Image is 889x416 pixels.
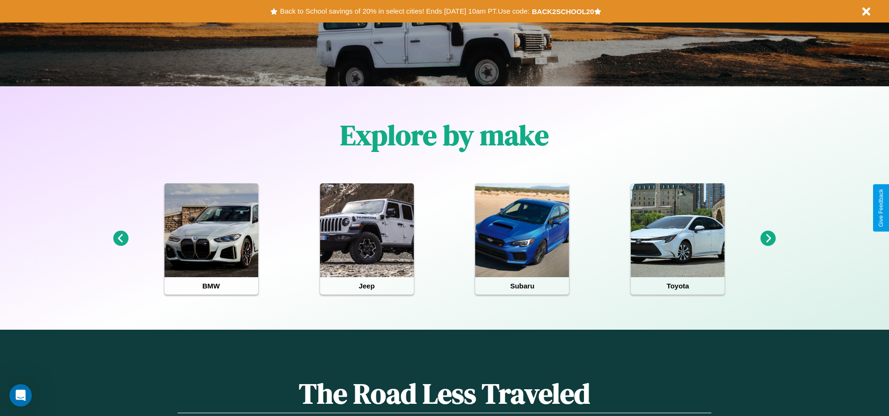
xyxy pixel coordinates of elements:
[277,5,531,18] button: Back to School savings of 20% in select cities! Ends [DATE] 10am PT.Use code:
[532,8,594,15] b: BACK2SCHOOL20
[878,189,884,227] div: Give Feedback
[320,277,414,295] h4: Jeep
[475,277,569,295] h4: Subaru
[340,116,549,154] h1: Explore by make
[631,277,725,295] h4: Toyota
[9,384,32,407] iframe: Intercom live chat
[164,277,258,295] h4: BMW
[178,374,711,413] h1: The Road Less Traveled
